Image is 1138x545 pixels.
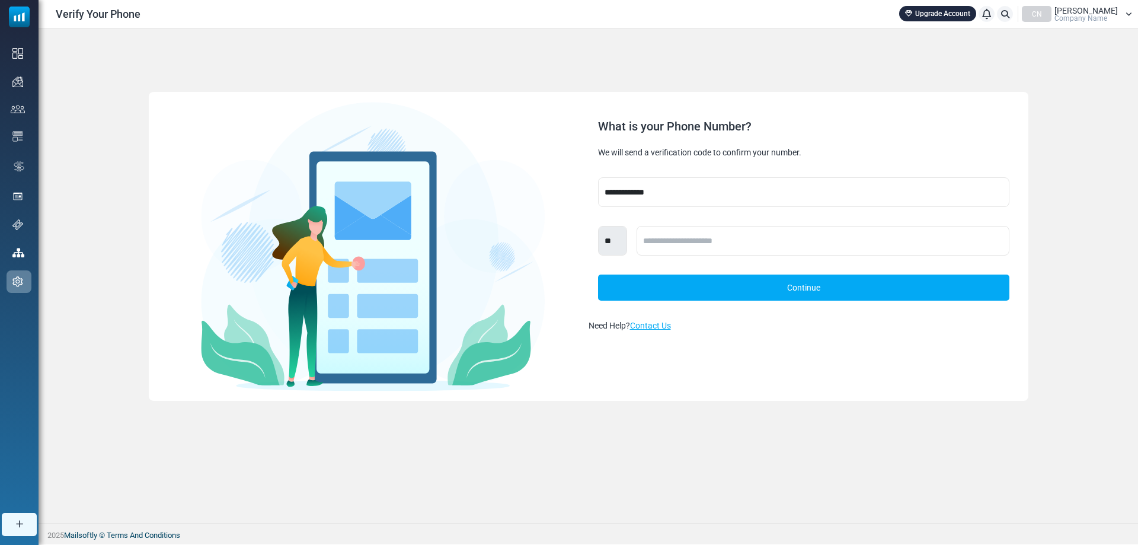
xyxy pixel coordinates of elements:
footer: 2025 [39,523,1138,544]
img: mailsoftly_icon_blue_white.svg [9,7,30,27]
span: translation missing: en.layouts.footer.terms_and_conditions [107,531,180,540]
a: Contact Us [630,321,671,330]
span: Company Name [1054,15,1107,22]
div: We will send a verification code to confirm your number. [598,146,1009,158]
img: settings-icon.svg [12,276,23,287]
img: campaigns-icon.png [12,77,23,87]
img: workflow.svg [12,160,25,173]
div: What is your Phone Number? [598,120,1009,132]
a: Terms And Conditions [107,531,180,540]
img: contacts-icon.svg [11,105,25,113]
div: Need Help? [589,320,1019,332]
img: dashboard-icon.svg [12,48,23,59]
span: Verify Your Phone [56,6,140,22]
img: support-icon.svg [12,219,23,230]
span: [PERSON_NAME] [1054,7,1118,15]
a: Mailsoftly © [64,531,105,540]
img: landing_pages.svg [12,191,23,202]
a: Continue [598,275,1009,301]
a: CN [PERSON_NAME] Company Name [1022,6,1132,22]
img: email-templates-icon.svg [12,131,23,142]
div: CN [1022,6,1051,22]
a: Upgrade Account [899,6,976,21]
